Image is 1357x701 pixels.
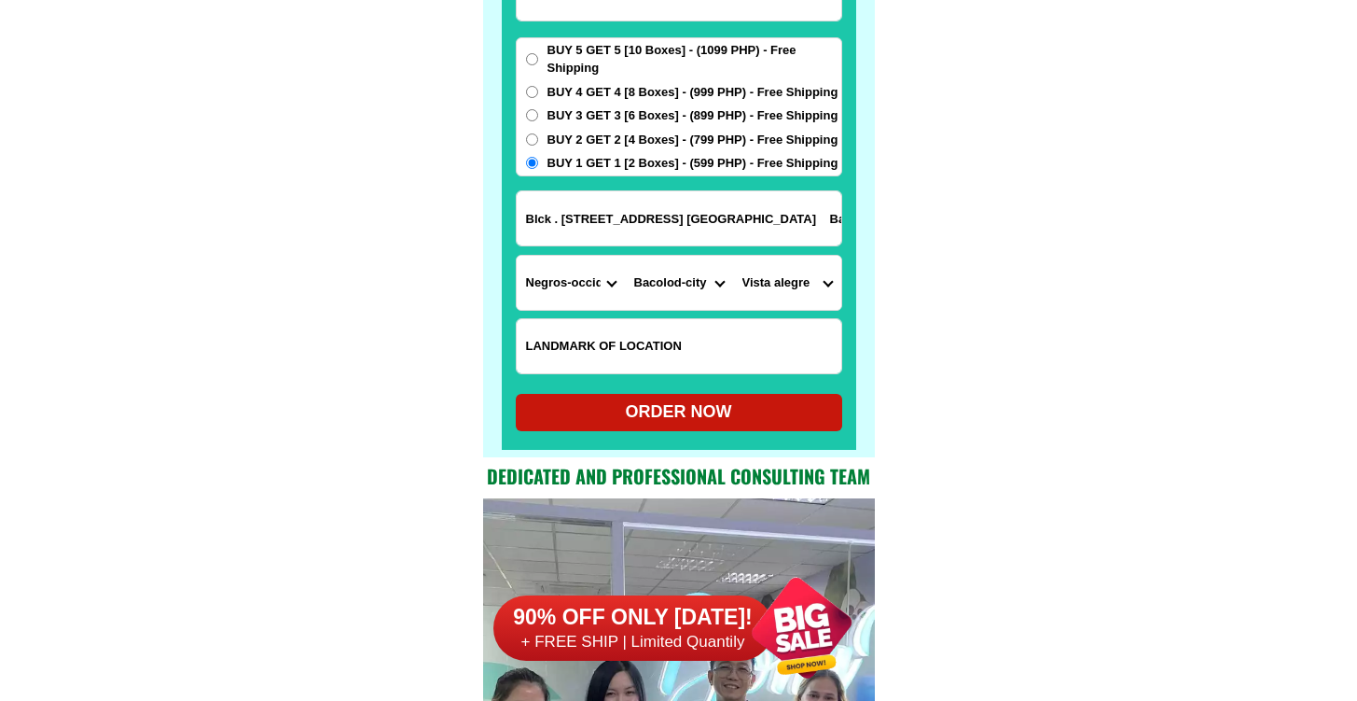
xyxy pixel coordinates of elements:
h6: + FREE SHIP | Limited Quantily [493,632,773,652]
span: BUY 3 GET 3 [6 Boxes] - (899 PHP) - Free Shipping [547,106,838,125]
h6: 90% OFF ONLY [DATE]! [493,604,773,632]
input: Input LANDMARKOFLOCATION [517,319,841,373]
span: BUY 4 GET 4 [8 Boxes] - (999 PHP) - Free Shipping [547,83,838,102]
div: ORDER NOW [516,400,842,425]
input: BUY 3 GET 3 [6 Boxes] - (899 PHP) - Free Shipping [526,109,538,121]
span: BUY 1 GET 1 [2 Boxes] - (599 PHP) - Free Shipping [547,154,838,173]
select: Select district [625,256,733,310]
span: BUY 5 GET 5 [10 Boxes] - (1099 PHP) - Free Shipping [547,41,841,77]
input: BUY 1 GET 1 [2 Boxes] - (599 PHP) - Free Shipping [526,157,538,169]
span: BUY 2 GET 2 [4 Boxes] - (799 PHP) - Free Shipping [547,131,838,149]
input: BUY 4 GET 4 [8 Boxes] - (999 PHP) - Free Shipping [526,86,538,98]
input: Input address [517,191,841,245]
select: Select province [517,256,625,310]
input: BUY 2 GET 2 [4 Boxes] - (799 PHP) - Free Shipping [526,133,538,146]
select: Select commune [733,256,841,310]
h2: Dedicated and professional consulting team [483,462,875,490]
input: BUY 5 GET 5 [10 Boxes] - (1099 PHP) - Free Shipping [526,53,538,65]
